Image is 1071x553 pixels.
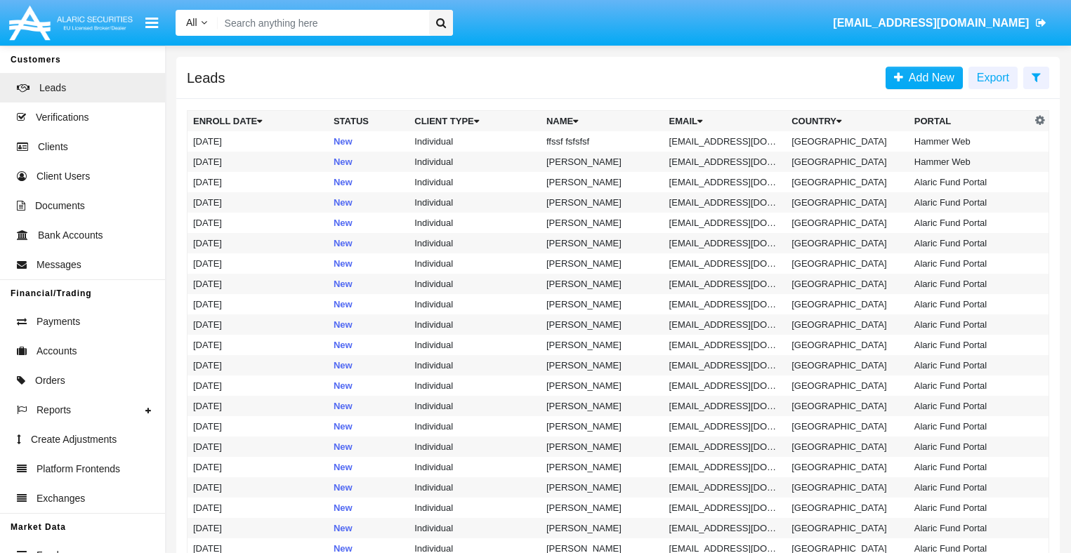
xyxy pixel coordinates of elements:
td: New [328,152,409,172]
td: Alaric Fund Portal [909,396,1032,416]
td: Alaric Fund Portal [909,233,1032,253]
td: [PERSON_NAME] [541,477,664,498]
td: [GEOGRAPHIC_DATA] [786,152,909,172]
td: [PERSON_NAME] [541,172,664,192]
td: [GEOGRAPHIC_DATA] [786,375,909,396]
td: New [328,335,409,355]
td: Alaric Fund Portal [909,335,1032,355]
td: New [328,498,409,518]
img: Logo image [7,2,135,44]
td: [PERSON_NAME] [541,416,664,437]
td: Individual [409,213,541,233]
td: Individual [409,375,541,396]
td: Alaric Fund Portal [909,213,1032,233]
td: [DATE] [188,192,328,213]
td: [GEOGRAPHIC_DATA] [786,518,909,538]
td: [EMAIL_ADDRESS][DOMAIN_NAME] [664,457,787,477]
td: [PERSON_NAME] [541,375,664,396]
a: [EMAIL_ADDRESS][DOMAIN_NAME] [827,4,1053,43]
td: [DATE] [188,396,328,416]
span: Documents [35,199,85,213]
td: Alaric Fund Portal [909,498,1032,518]
td: Alaric Fund Portal [909,375,1032,396]
td: Individual [409,518,541,538]
td: New [328,131,409,152]
td: [PERSON_NAME] [541,314,664,335]
td: [GEOGRAPHIC_DATA] [786,213,909,233]
td: [GEOGRAPHIC_DATA] [786,416,909,437]
td: New [328,437,409,457]
td: New [328,518,409,538]
td: [PERSON_NAME] [541,518,664,538]
td: [GEOGRAPHIC_DATA] [786,294,909,314]
td: [PERSON_NAME] [541,335,664,355]
td: [DATE] [188,233,328,253]
td: [DATE] [188,457,328,477]
td: [EMAIL_ADDRESS][DOMAIN_NAME] [664,375,787,396]
td: [GEOGRAPHIC_DATA] [786,335,909,355]
td: [EMAIL_ADDRESS][DOMAIN_NAME] [664,274,787,294]
td: [PERSON_NAME] [541,213,664,233]
td: Hammer Web [909,131,1032,152]
td: Individual [409,498,541,518]
td: Individual [409,437,541,457]
td: [PERSON_NAME] [541,396,664,416]
td: Alaric Fund Portal [909,294,1032,314]
td: New [328,172,409,192]
td: [DATE] [188,335,328,355]
td: Individual [409,192,541,213]
td: [EMAIL_ADDRESS][DOMAIN_NAME] [664,233,787,253]
span: Add New [903,72,954,84]
td: [GEOGRAPHIC_DATA] [786,131,909,152]
span: Accounts [37,344,77,359]
td: Individual [409,355,541,375]
td: [DATE] [188,253,328,274]
td: New [328,233,409,253]
td: [EMAIL_ADDRESS][DOMAIN_NAME] [664,498,787,518]
td: [GEOGRAPHIC_DATA] [786,396,909,416]
td: [EMAIL_ADDRESS][DOMAIN_NAME] [664,213,787,233]
th: Country [786,111,909,132]
td: Alaric Fund Portal [909,355,1032,375]
td: [PERSON_NAME] [541,437,664,457]
th: Email [664,111,787,132]
td: [DATE] [188,314,328,335]
a: Add New [886,67,963,89]
td: [EMAIL_ADDRESS][DOMAIN_NAME] [664,355,787,375]
span: Messages [37,258,81,272]
td: [DATE] [188,498,328,518]
td: [GEOGRAPHIC_DATA] [786,437,909,457]
td: Alaric Fund Portal [909,477,1032,498]
span: Clients [38,140,68,154]
td: ffssf fsfsfsf [541,131,664,152]
td: [GEOGRAPHIC_DATA] [786,192,909,213]
td: Individual [409,457,541,477]
td: New [328,294,409,314]
td: Individual [409,274,541,294]
td: [EMAIL_ADDRESS][DOMAIN_NAME] [664,253,787,274]
span: Client Users [37,169,90,184]
td: New [328,314,409,335]
span: Bank Accounts [38,228,103,243]
td: Alaric Fund Portal [909,274,1032,294]
input: Search [218,10,424,36]
span: Export [977,72,1009,84]
td: [DATE] [188,274,328,294]
td: [PERSON_NAME] [541,355,664,375]
td: [EMAIL_ADDRESS][DOMAIN_NAME] [664,477,787,498]
td: Alaric Fund Portal [909,192,1032,213]
th: Portal [909,111,1032,132]
td: [GEOGRAPHIC_DATA] [786,233,909,253]
span: Leads [39,81,66,95]
span: Orders [35,373,65,388]
span: Platform Frontends [37,462,120,477]
td: [EMAIL_ADDRESS][DOMAIN_NAME] [664,416,787,437]
th: Client Type [409,111,541,132]
td: [GEOGRAPHIC_DATA] [786,274,909,294]
td: [DATE] [188,131,328,152]
td: [PERSON_NAME] [541,253,664,274]
th: Enroll Date [188,111,328,132]
span: Reports [37,403,71,418]
td: [PERSON_NAME] [541,192,664,213]
td: Alaric Fund Portal [909,518,1032,538]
